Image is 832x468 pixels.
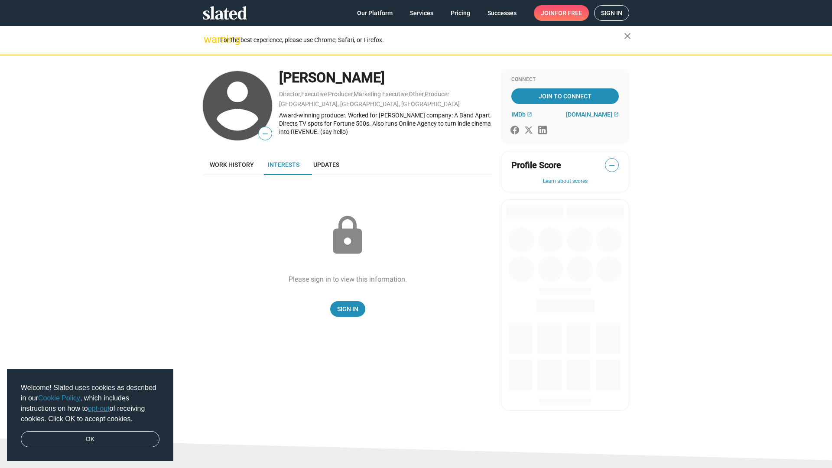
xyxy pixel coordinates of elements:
[594,5,629,21] a: Sign in
[566,111,619,118] a: [DOMAIN_NAME]
[601,6,622,20] span: Sign in
[88,405,110,412] a: opt-out
[350,5,400,21] a: Our Platform
[541,5,582,21] span: Join
[424,92,425,97] span: ,
[511,178,619,185] button: Learn about scores
[409,91,424,97] a: Other
[605,160,618,171] span: —
[481,5,523,21] a: Successes
[357,5,393,21] span: Our Platform
[566,111,612,118] span: [DOMAIN_NAME]
[410,5,433,21] span: Services
[425,91,449,97] a: Producer
[354,91,408,97] a: Marketing Executive
[289,275,407,284] div: Please sign in to view this information.
[300,92,301,97] span: ,
[534,5,589,21] a: Joinfor free
[313,161,339,168] span: Updates
[279,111,492,136] div: Award-winning producer. Worked for [PERSON_NAME] company: A Band Apart. Directs TV spots for Fort...
[614,112,619,117] mat-icon: open_in_new
[511,159,561,171] span: Profile Score
[451,5,470,21] span: Pricing
[204,34,214,45] mat-icon: warning
[511,76,619,83] div: Connect
[261,154,306,175] a: Interests
[279,91,300,97] a: Director
[511,111,532,118] a: IMDb
[203,154,261,175] a: Work history
[220,34,624,46] div: For the best experience, please use Chrome, Safari, or Firefox.
[38,394,80,402] a: Cookie Policy
[306,154,346,175] a: Updates
[403,5,440,21] a: Services
[326,214,369,257] mat-icon: lock
[279,101,460,107] a: [GEOGRAPHIC_DATA], [GEOGRAPHIC_DATA], [GEOGRAPHIC_DATA]
[511,88,619,104] a: Join To Connect
[487,5,517,21] span: Successes
[21,431,159,448] a: dismiss cookie message
[337,301,358,317] span: Sign In
[301,91,353,97] a: Executive Producer
[353,92,354,97] span: ,
[268,161,299,168] span: Interests
[408,92,409,97] span: ,
[513,88,617,104] span: Join To Connect
[259,128,272,140] span: —
[555,5,582,21] span: for free
[21,383,159,424] span: Welcome! Slated uses cookies as described in our , which includes instructions on how to of recei...
[444,5,477,21] a: Pricing
[330,301,365,317] a: Sign In
[622,31,633,41] mat-icon: close
[279,68,492,87] div: [PERSON_NAME]
[527,112,532,117] mat-icon: open_in_new
[7,369,173,461] div: cookieconsent
[511,111,526,118] span: IMDb
[210,161,254,168] span: Work history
